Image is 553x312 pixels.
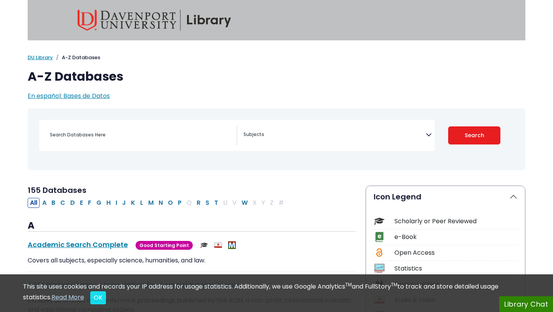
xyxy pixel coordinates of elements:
button: Filter Results A [40,198,49,208]
img: Icon Statistics [374,263,384,274]
button: Filter Results C [58,198,68,208]
div: Scholarly or Peer Reviewed [394,217,517,226]
nav: breadcrumb [28,54,525,61]
button: Filter Results P [176,198,184,208]
button: Filter Results K [129,198,137,208]
button: Filter Results E [78,198,85,208]
span: Good Starting Point [136,241,193,250]
img: Audio & Video [214,241,222,249]
button: Submit for Search Results [448,126,501,144]
img: Davenport University Library [78,10,231,31]
img: Icon Scholarly or Peer Reviewed [374,216,384,226]
sup: TM [345,281,352,288]
a: Academic Search Complete [28,240,128,249]
button: All [28,198,40,208]
img: MeL (Michigan electronic Library) [228,241,236,249]
button: Filter Results W [239,198,250,208]
sup: TM [391,281,397,288]
button: Filter Results R [194,198,203,208]
p: Covers all subjects, especially science, humanities, and law. [28,256,356,265]
div: Open Access [394,248,517,257]
button: Filter Results L [138,198,146,208]
button: Filter Results N [156,198,165,208]
li: A-Z Databases [53,54,100,61]
button: Icon Legend [366,186,525,207]
button: Filter Results M [146,198,156,208]
img: Icon e-Book [374,232,384,242]
div: Statistics [394,264,517,273]
button: Close [90,291,106,304]
button: Library Chat [499,296,553,312]
button: Filter Results G [94,198,104,208]
div: Alpha-list to filter by first letter of database name [28,198,287,207]
button: Filter Results H [104,198,113,208]
span: 155 Databases [28,185,86,196]
img: Scholarly or Peer Reviewed [200,241,208,249]
button: Filter Results J [120,198,128,208]
h1: A-Z Databases [28,69,525,84]
input: Search database by title or keyword [45,129,237,140]
a: Read More [51,293,84,302]
button: Filter Results T [212,198,220,208]
img: Icon Open Access [374,247,384,258]
textarea: Search [243,132,426,138]
h3: A [28,220,356,232]
button: Filter Results O [166,198,175,208]
button: Filter Results D [68,198,77,208]
div: This site uses cookies and records your IP address for usage statistics. Additionally, we use Goo... [23,282,530,304]
a: DU Library [28,54,53,61]
button: Filter Results F [86,198,94,208]
button: Filter Results S [203,198,212,208]
div: e-Book [394,232,517,242]
button: Filter Results I [113,198,119,208]
button: Filter Results B [49,198,58,208]
a: En español: Bases de Datos [28,91,110,100]
nav: Search filters [28,108,525,170]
